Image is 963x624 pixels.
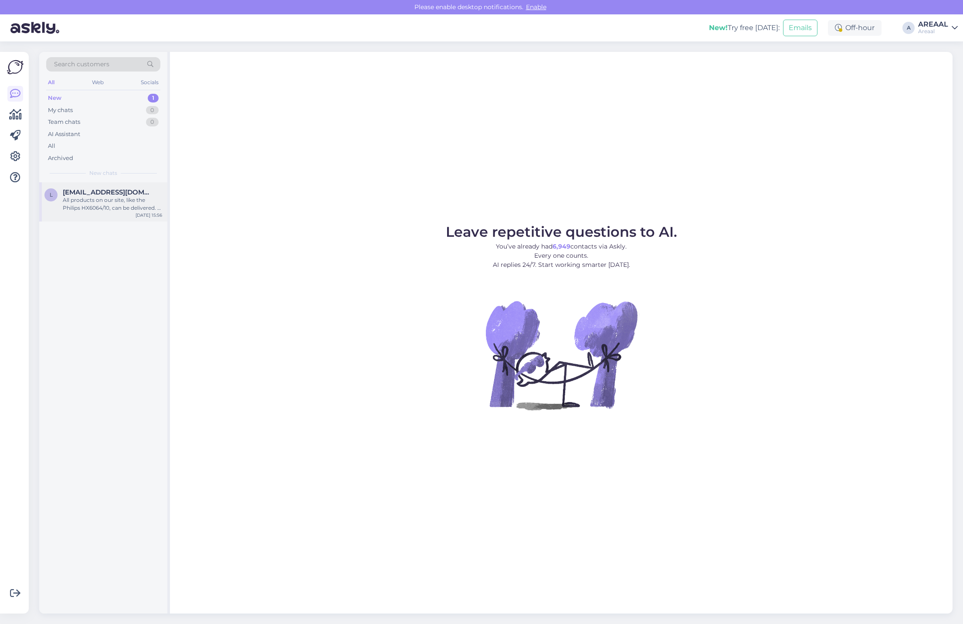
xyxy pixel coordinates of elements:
div: All [48,142,55,150]
span: New chats [89,169,117,177]
div: Web [90,77,105,88]
div: 0 [146,118,159,126]
div: Off-hour [828,20,882,36]
div: Team chats [48,118,80,126]
span: l [50,191,53,198]
img: Askly Logo [7,59,24,75]
div: New [48,94,61,102]
b: New! [709,24,728,32]
div: AREAAL [918,21,948,28]
div: All [46,77,56,88]
div: Areaal [918,28,948,35]
div: Archived [48,154,73,163]
div: 0 [146,106,159,115]
div: A [902,22,915,34]
p: You’ve already had contacts via Askly. Every one counts. AI replies 24/7. Start working smarter [... [446,242,677,269]
div: [DATE] 15:56 [136,212,162,218]
div: Socials [139,77,160,88]
div: All products on our site, like the Philips HX6064/10, can be delivered. If you see 'kiirtarne' on... [63,196,162,212]
span: liina.laanenurm@gmail.com [63,188,153,196]
div: My chats [48,106,73,115]
img: No Chat active [483,276,640,433]
button: Emails [783,20,817,36]
b: 6,949 [553,242,570,250]
a: AREAALAreaal [918,21,958,35]
span: Leave repetitive questions to AI. [446,223,677,240]
span: Search customers [54,60,109,69]
span: Enable [523,3,549,11]
div: Try free [DATE]: [709,23,780,33]
div: AI Assistant [48,130,80,139]
div: 1 [148,94,159,102]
